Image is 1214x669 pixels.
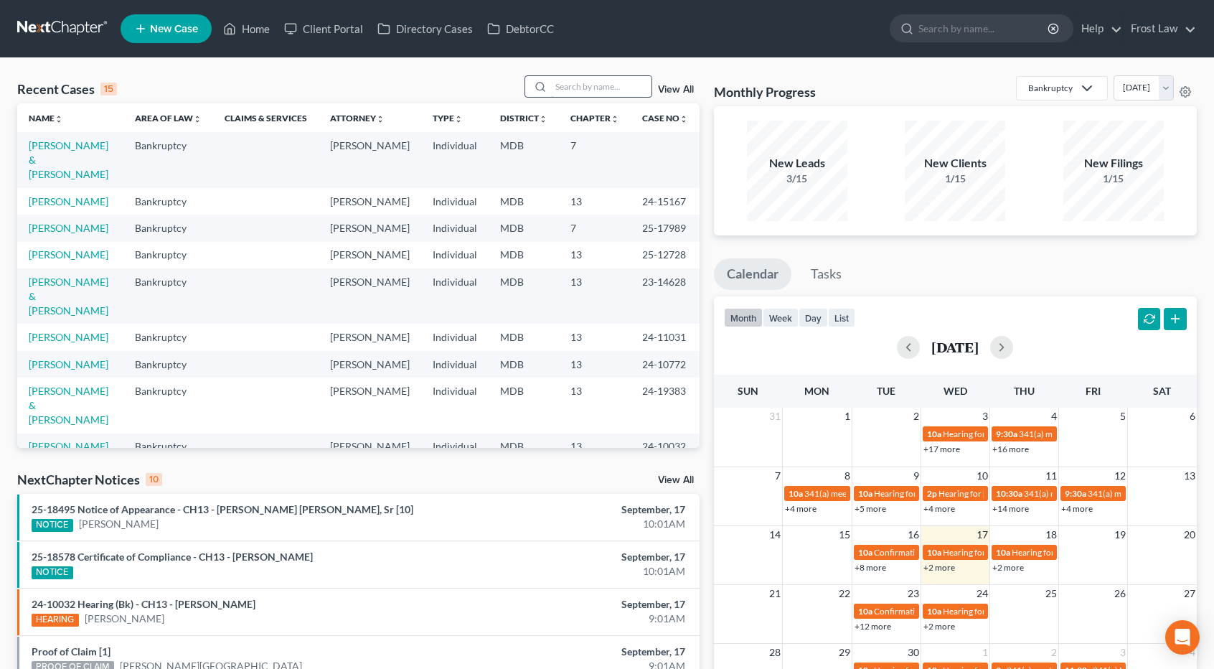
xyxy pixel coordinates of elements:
[938,488,1050,499] span: Hearing for [PERSON_NAME]
[658,85,694,95] a: View All
[32,598,255,610] a: 24-10032 Hearing (Bk) - CH13 - [PERSON_NAME]
[843,408,852,425] span: 1
[906,526,921,543] span: 16
[1113,467,1127,485] span: 12
[559,132,631,187] td: 7
[1119,408,1127,425] span: 5
[277,16,370,42] a: Client Portal
[213,103,319,132] th: Claims & Services
[559,188,631,215] td: 13
[29,113,63,123] a: Nameunfold_more
[1044,585,1058,602] span: 25
[476,645,684,659] div: September, 17
[570,113,619,123] a: Chapterunfold_more
[923,503,955,514] a: +4 more
[421,132,489,187] td: Individual
[855,503,886,514] a: +5 more
[489,242,559,268] td: MDB
[17,471,162,488] div: NextChapter Notices
[123,434,213,460] td: Bankruptcy
[421,268,489,324] td: Individual
[631,242,700,268] td: 25-12728
[559,242,631,268] td: 13
[55,115,63,123] i: unfold_more
[123,351,213,378] td: Bankruptcy
[421,242,489,268] td: Individual
[996,429,1017,439] span: 9:30a
[476,502,684,517] div: September, 17
[551,76,651,97] input: Search by name...
[123,188,213,215] td: Bankruptcy
[421,378,489,433] td: Individual
[631,351,700,378] td: 24-10772
[123,132,213,187] td: Bankruptcy
[931,340,979,355] h2: [DATE]
[319,132,421,187] td: [PERSON_NAME]
[858,606,872,617] span: 10a
[837,644,852,661] span: 29
[1153,385,1171,397] span: Sat
[29,440,108,452] a: [PERSON_NAME]
[29,248,108,261] a: [PERSON_NAME]
[996,547,1010,558] span: 10a
[768,408,782,425] span: 31
[1012,547,1124,558] span: Hearing for [PERSON_NAME]
[421,351,489,378] td: Individual
[789,488,803,499] span: 10a
[29,331,108,343] a: [PERSON_NAME]
[476,597,684,612] div: September, 17
[1165,620,1200,655] div: Open Intercom Messenger
[724,308,763,327] button: month
[319,188,421,215] td: [PERSON_NAME]
[992,444,1029,454] a: +16 more
[32,503,413,515] a: 25-18495 Notice of Appearance - CH13 - [PERSON_NAME] [PERSON_NAME], Sr [10]
[421,188,489,215] td: Individual
[489,188,559,215] td: MDB
[376,115,385,123] i: unfold_more
[874,547,1106,558] span: Confirmation hearing for [PERSON_NAME] [PERSON_NAME]
[480,16,561,42] a: DebtorCC
[319,324,421,350] td: [PERSON_NAME]
[319,351,421,378] td: [PERSON_NAME]
[29,358,108,370] a: [PERSON_NAME]
[559,434,631,460] td: 13
[559,378,631,433] td: 13
[489,132,559,187] td: MDB
[773,467,782,485] span: 7
[837,526,852,543] span: 15
[85,612,164,626] a: [PERSON_NAME]
[1074,16,1122,42] a: Help
[768,644,782,661] span: 28
[123,378,213,433] td: Bankruptcy
[319,215,421,241] td: [PERSON_NAME]
[559,324,631,350] td: 13
[559,215,631,241] td: 7
[804,488,943,499] span: 341(a) meeting for [PERSON_NAME]
[747,172,847,186] div: 3/15
[1061,503,1093,514] a: +4 more
[877,385,895,397] span: Tue
[489,434,559,460] td: MDB
[32,614,79,627] div: HEARING
[123,215,213,241] td: Bankruptcy
[489,378,559,433] td: MDB
[146,473,162,486] div: 10
[874,606,1037,617] span: Confirmation hearing for [PERSON_NAME]
[858,547,872,558] span: 10a
[828,308,855,327] button: list
[1063,172,1164,186] div: 1/15
[489,351,559,378] td: MDB
[679,115,688,123] i: unfold_more
[631,268,700,324] td: 23-14628
[489,324,559,350] td: MDB
[32,645,110,658] a: Proof of Claim [1]
[1188,408,1197,425] span: 6
[855,562,886,573] a: +8 more
[768,526,782,543] span: 14
[912,408,921,425] span: 2
[714,258,791,290] a: Calendar
[631,215,700,241] td: 25-17989
[747,155,847,172] div: New Leads
[611,115,619,123] i: unfold_more
[1124,16,1196,42] a: Frost Law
